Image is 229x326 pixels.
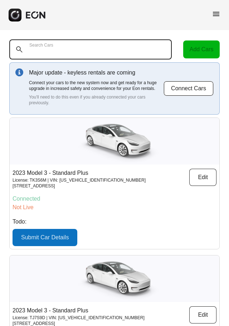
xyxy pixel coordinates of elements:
[13,177,146,183] p: License: TK3S6M | VIN: [US_VEHICLE_IDENTIFICATION_NUMBER]
[164,81,214,96] button: Connect Cars
[189,169,216,186] button: Edit
[29,80,164,91] p: Connect your cars to the new system now and get ready for a huge upgrade in increased safety and ...
[29,68,164,77] p: Major update - keyless rentals are coming
[13,315,145,321] p: License: TJ7S9D | VIN: [US_VEHICLE_IDENTIFICATION_NUMBER]
[13,229,77,246] button: Submit Car Details
[13,183,146,189] p: [STREET_ADDRESS]
[13,217,216,226] p: Todo:
[68,255,161,302] img: car
[13,169,146,177] p: 2023 Model 3 - Standard Plus
[13,203,216,212] p: Not Live
[212,10,220,18] span: menu
[68,118,161,164] img: car
[29,94,164,106] p: You'll need to do this even if you already connected your cars previously.
[13,306,145,315] p: 2023 Model 3 - Standard Plus
[15,68,23,76] img: info
[13,195,216,203] p: Connected
[189,306,216,323] button: Edit
[29,42,53,48] label: Search Cars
